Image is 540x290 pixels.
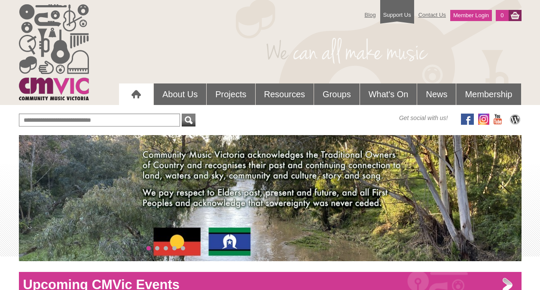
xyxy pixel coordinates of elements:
[450,10,492,21] a: Member Login
[314,83,360,105] a: Groups
[360,7,380,22] a: Blog
[360,83,417,105] a: What's On
[456,83,521,105] a: Membership
[509,114,522,125] img: CMVic Blog
[496,10,508,21] a: 0
[417,83,456,105] a: News
[414,7,450,22] a: Contact Us
[154,83,206,105] a: About Us
[478,114,489,125] img: icon-instagram.png
[207,83,255,105] a: Projects
[19,4,89,100] img: cmvic_logo.png
[256,83,314,105] a: Resources
[399,114,448,122] span: Get social with us!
